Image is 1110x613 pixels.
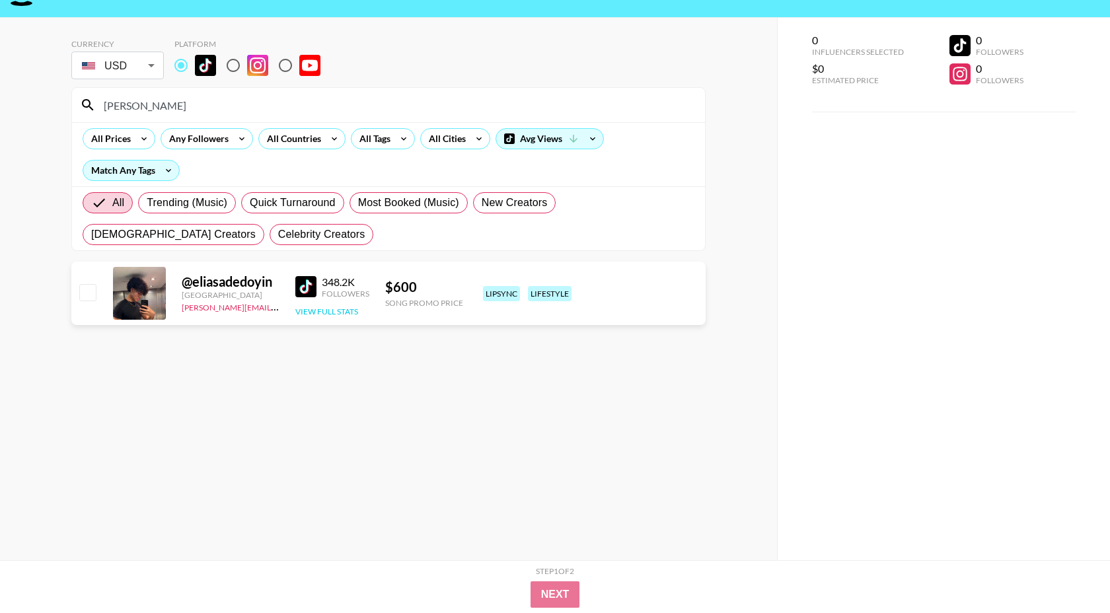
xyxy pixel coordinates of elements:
[299,55,320,76] img: YouTube
[182,300,377,312] a: [PERSON_NAME][EMAIL_ADDRESS][DOMAIN_NAME]
[74,54,161,77] div: USD
[295,276,316,297] img: TikTok
[182,290,279,300] div: [GEOGRAPHIC_DATA]
[976,47,1023,57] div: Followers
[385,279,463,295] div: $ 600
[1044,547,1094,597] iframe: Drift Widget Chat Controller
[195,55,216,76] img: TikTok
[812,34,904,47] div: 0
[91,227,256,242] span: [DEMOGRAPHIC_DATA] Creators
[295,306,358,316] button: View Full Stats
[278,227,365,242] span: Celebrity Creators
[483,286,520,301] div: lipsync
[259,129,324,149] div: All Countries
[496,129,603,149] div: Avg Views
[247,55,268,76] img: Instagram
[322,275,369,289] div: 348.2K
[174,39,331,49] div: Platform
[182,273,279,290] div: @ eliasadedoyin
[482,195,548,211] span: New Creators
[812,75,904,85] div: Estimated Price
[976,62,1023,75] div: 0
[531,581,580,608] button: Next
[536,566,574,576] div: Step 1 of 2
[351,129,393,149] div: All Tags
[250,195,336,211] span: Quick Turnaround
[976,75,1023,85] div: Followers
[358,195,459,211] span: Most Booked (Music)
[161,129,231,149] div: Any Followers
[421,129,468,149] div: All Cities
[385,298,463,308] div: Song Promo Price
[83,129,133,149] div: All Prices
[812,47,904,57] div: Influencers Selected
[322,289,369,299] div: Followers
[71,39,164,49] div: Currency
[147,195,227,211] span: Trending (Music)
[812,62,904,75] div: $0
[83,161,179,180] div: Match Any Tags
[528,286,572,301] div: lifestyle
[96,94,697,116] input: Search by User Name
[112,195,124,211] span: All
[976,34,1023,47] div: 0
